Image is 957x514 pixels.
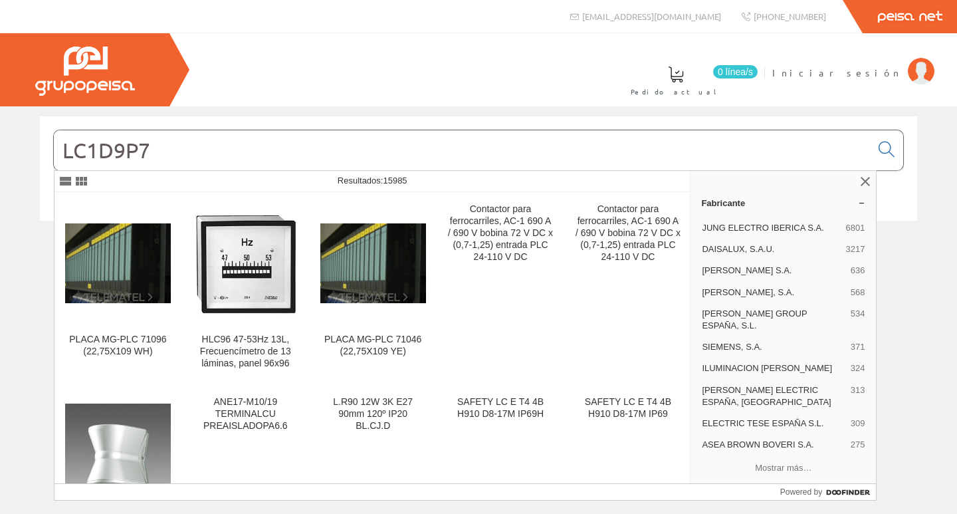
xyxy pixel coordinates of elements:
a: Iniciar sesión [772,55,934,68]
div: HLC96 47-53Hz 13L, Frecuencímetro de 13 láminas, panel 96x96 [193,334,298,370]
img: Grupo Peisa [35,47,135,96]
span: ELECTRIC TESE ESPAÑA S.L. [702,418,845,430]
span: 568 [851,287,865,299]
div: ANE17-M10/19 TERMINALCU PREAISLADOPA6.6 [193,396,298,432]
div: Contactor para ferrocarriles, AC-1 690 A / 690 V bobina 72 V DC x (0,7-1,25) entrada PLC 24-110 V DC [448,203,554,263]
a: Powered by [780,484,877,500]
a: Contactor para ferrocarriles, AC-1 690 A / 690 V bobina 72 V DC x (0,7-1,25) entrada PLC 24-110 V DC [565,193,692,385]
input: Buscar... [54,130,871,170]
span: ILUMINACION [PERSON_NAME] [702,362,845,374]
div: PLACA MG-PLC 71046 (22,75X109 YE) [320,334,426,358]
div: Contactor para ferrocarriles, AC-1 690 A / 690 V bobina 72 V DC x (0,7-1,25) entrada PLC 24-110 V DC [576,203,681,263]
span: 3217 [845,243,865,255]
span: [EMAIL_ADDRESS][DOMAIN_NAME] [582,11,721,22]
a: PLACA MG-PLC 71096 (22,75X109 WH) PLACA MG-PLC 71096 (22,75X109 WH) [54,193,181,385]
a: Contactor para ferrocarriles, AC-1 690 A / 690 V bobina 72 V DC x (0,7-1,25) entrada PLC 24-110 V DC [437,193,564,385]
a: Fabricante [691,192,876,213]
img: PLACA MG-PLC 71096 (22,75X109 WH) [65,223,171,303]
a: HLC96 47-53Hz 13L, Frecuencímetro de 13 láminas, panel 96x96 HLC96 47-53Hz 13L, Frecuencímetro de... [182,193,309,385]
span: [PERSON_NAME], S.A. [702,287,845,299]
span: 636 [851,265,865,277]
img: Aplique pared 1547 CLESSIDRA 16W FLC 2x23EL S+L gris 9007 [65,404,171,509]
a: PLACA MG-PLC 71046 (22,75X109 YE) PLACA MG-PLC 71046 (22,75X109 YE) [310,193,437,385]
span: 324 [851,362,865,374]
div: PLACA MG-PLC 71096 (22,75X109 WH) [65,334,171,358]
span: 6801 [845,222,865,234]
span: JUNG ELECTRO IBERICA S.A. [702,222,840,234]
span: Powered by [780,486,822,498]
span: Resultados: [338,176,407,186]
img: HLC96 47-53Hz 13L, Frecuencímetro de 13 láminas, panel 96x96 [193,211,298,317]
span: 371 [851,341,865,353]
span: 309 [851,418,865,430]
div: © Grupo Peisa [40,237,917,249]
span: ASEA BROWN BOVERI S.A. [702,439,845,451]
span: [PHONE_NUMBER] [754,11,826,22]
img: PLACA MG-PLC 71046 (22,75X109 YE) [320,223,426,303]
span: 275 [851,439,865,451]
button: Mostrar más… [696,457,871,479]
span: 313 [851,384,865,408]
span: [PERSON_NAME] S.A. [702,265,845,277]
div: SAFETY LC E T4 4B H910 D8-17M IP69H [448,396,554,420]
span: [PERSON_NAME] ELECTRIC ESPAÑA, [GEOGRAPHIC_DATA] [702,384,845,408]
span: 15985 [383,176,407,186]
div: SAFETY LC E T4 4B H910 D8-17M IP69 [576,396,681,420]
span: DAISALUX, S.A.U. [702,243,840,255]
span: [PERSON_NAME] GROUP ESPAÑA, S.L. [702,308,845,332]
span: Iniciar sesión [772,66,901,79]
span: SIEMENS, S.A. [702,341,845,353]
span: Pedido actual [631,85,721,98]
span: 534 [851,308,865,332]
div: L.R90 12W 3K E27 90mm 120º IP20 BL.CJ.D [320,396,426,432]
span: 0 línea/s [713,65,758,78]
